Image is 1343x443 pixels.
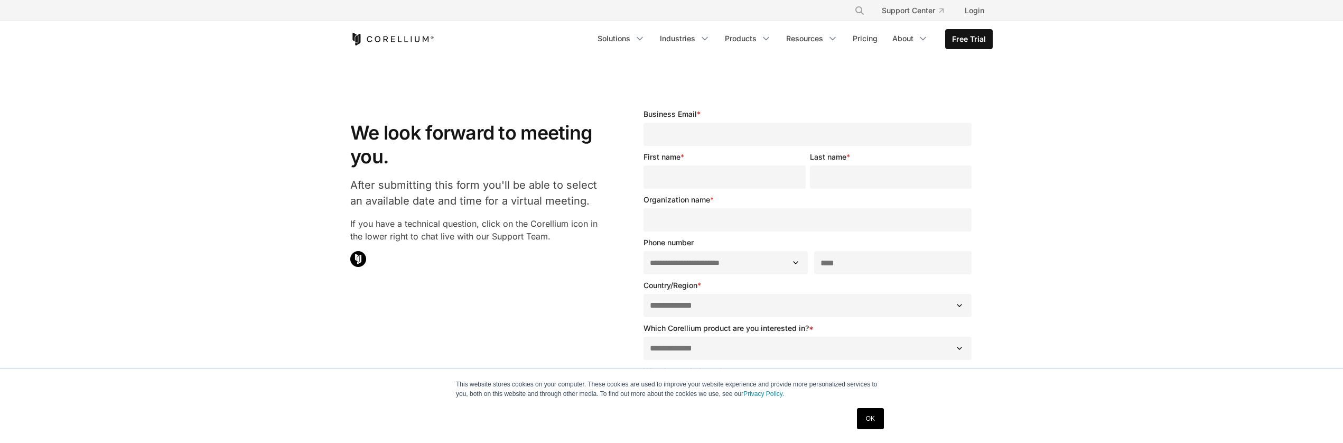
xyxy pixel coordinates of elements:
[350,177,605,209] p: After submitting this form you'll be able to select an available date and time for a virtual meet...
[886,29,935,48] a: About
[643,152,680,161] span: First name
[350,217,605,243] p: If you have a technical question, click on the Corellium icon in the lower right to chat live wit...
[350,33,434,45] a: Corellium Home
[780,29,844,48] a: Resources
[643,281,697,290] span: Country/Region
[591,29,993,49] div: Navigation Menu
[643,195,710,204] span: Organization name
[654,29,716,48] a: Industries
[842,1,993,20] div: Navigation Menu
[850,1,869,20] button: Search
[857,408,884,429] a: OK
[591,29,651,48] a: Solutions
[350,121,605,169] h1: We look forward to meeting you.
[846,29,884,48] a: Pricing
[456,380,887,399] p: This website stores cookies on your computer. These cookies are used to improve your website expe...
[719,29,778,48] a: Products
[956,1,993,20] a: Login
[873,1,952,20] a: Support Center
[350,251,366,267] img: Corellium Chat Icon
[743,390,784,398] a: Privacy Policy.
[643,238,694,247] span: Phone number
[643,366,723,375] span: What is your industry?
[810,152,846,161] span: Last name
[643,109,697,118] span: Business Email
[643,324,809,333] span: Which Corellium product are you interested in?
[946,30,992,49] a: Free Trial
